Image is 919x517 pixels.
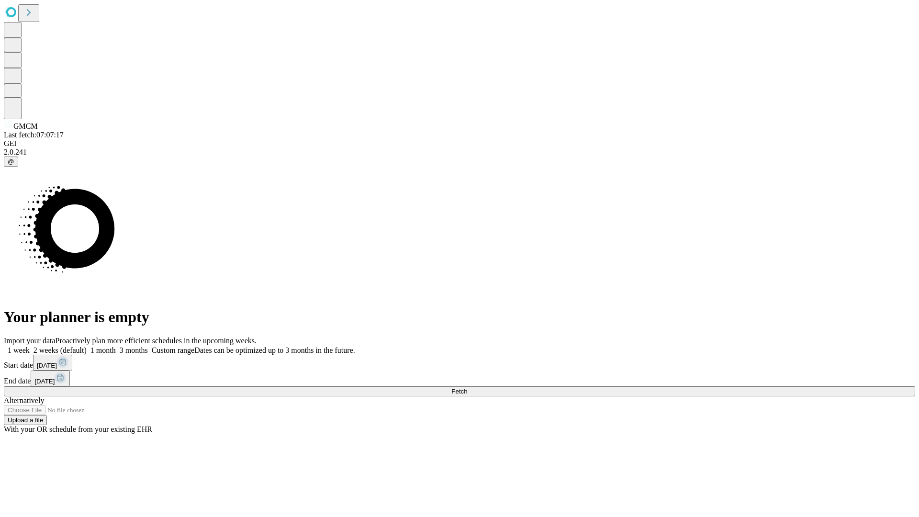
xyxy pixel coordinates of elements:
[37,362,57,369] span: [DATE]
[90,346,116,354] span: 1 month
[4,355,915,371] div: Start date
[4,425,152,433] span: With your OR schedule from your existing EHR
[4,131,64,139] span: Last fetch: 07:07:17
[8,158,14,165] span: @
[4,148,915,157] div: 2.0.241
[34,378,55,385] span: [DATE]
[4,371,915,386] div: End date
[451,388,467,395] span: Fetch
[31,371,70,386] button: [DATE]
[4,337,56,345] span: Import your data
[4,386,915,396] button: Fetch
[33,355,72,371] button: [DATE]
[120,346,148,354] span: 3 months
[152,346,194,354] span: Custom range
[56,337,257,345] span: Proactively plan more efficient schedules in the upcoming weeks.
[4,157,18,167] button: @
[4,139,915,148] div: GEI
[4,396,44,405] span: Alternatively
[194,346,355,354] span: Dates can be optimized up to 3 months in the future.
[34,346,87,354] span: 2 weeks (default)
[8,346,30,354] span: 1 week
[4,415,47,425] button: Upload a file
[13,122,38,130] span: GMCM
[4,308,915,326] h1: Your planner is empty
